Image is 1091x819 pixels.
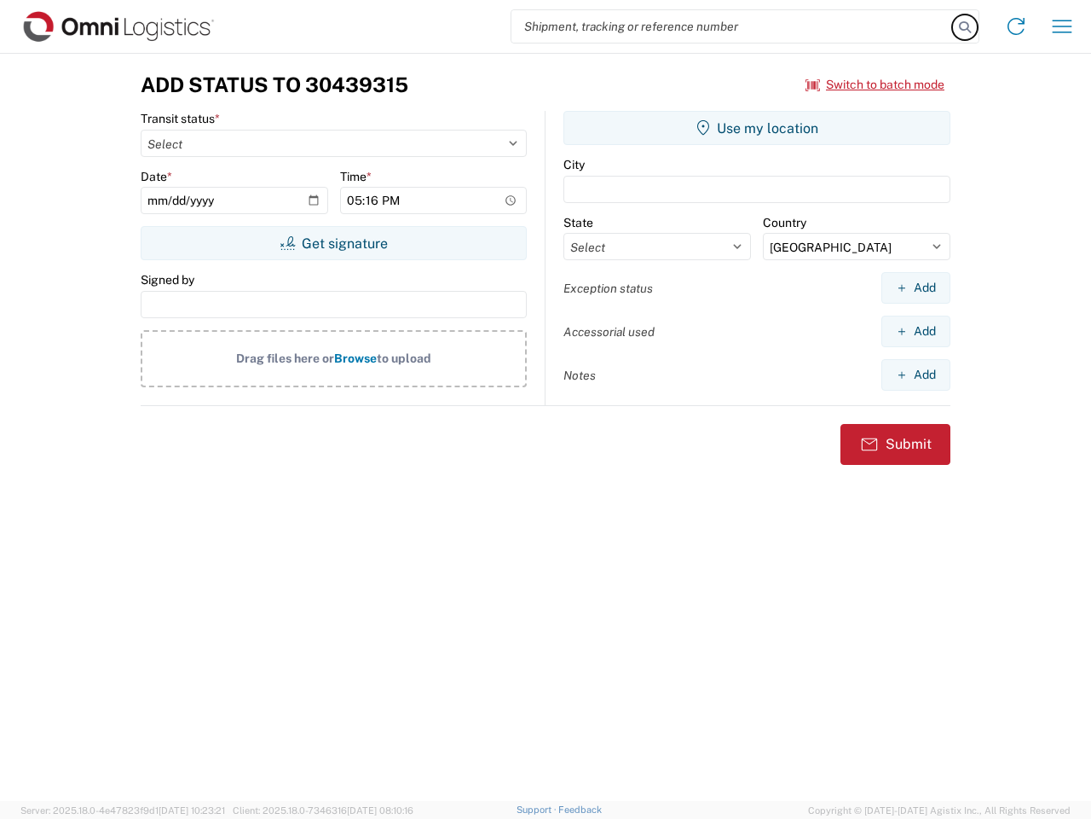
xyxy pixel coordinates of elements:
span: Server: 2025.18.0-4e47823f9d1 [20,805,225,816]
a: Support [517,804,559,815]
button: Use my location [563,111,950,145]
label: Exception status [563,281,653,296]
span: Drag files here or [236,351,334,365]
label: City [563,157,585,172]
button: Submit [840,424,950,465]
h3: Add Status to 30439315 [141,73,408,97]
label: Time [340,169,372,184]
label: State [563,215,593,230]
label: Signed by [141,272,194,288]
input: Shipment, tracking or reference number [511,10,953,43]
label: Accessorial used [563,324,655,340]
label: Country [763,215,806,230]
span: [DATE] 10:23:21 [159,805,225,816]
span: to upload [377,351,431,365]
span: Browse [334,351,377,365]
button: Switch to batch mode [805,71,944,99]
button: Get signature [141,226,527,260]
label: Date [141,169,172,184]
button: Add [881,316,950,347]
button: Add [881,359,950,391]
button: Add [881,272,950,304]
span: Client: 2025.18.0-7346316 [233,805,413,816]
label: Transit status [141,111,220,126]
span: [DATE] 08:10:16 [347,805,413,816]
a: Feedback [558,804,602,815]
label: Notes [563,368,596,383]
span: Copyright © [DATE]-[DATE] Agistix Inc., All Rights Reserved [808,803,1071,818]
